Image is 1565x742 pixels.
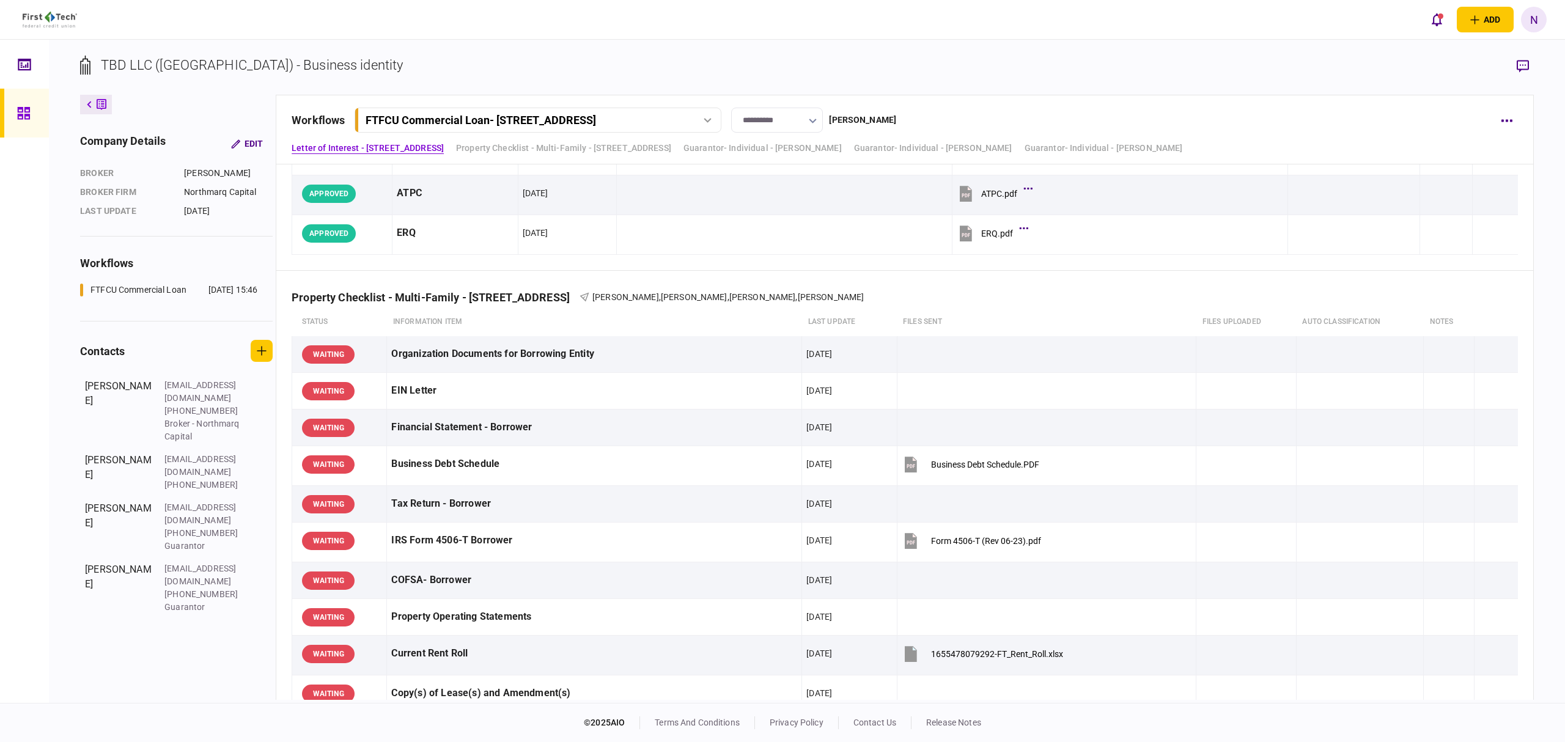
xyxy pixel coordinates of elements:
[931,536,1041,546] div: Form 4506-T (Rev 06-23).pdf
[302,455,355,474] div: WAITING
[854,142,1012,155] a: Guarantor- Individual - [PERSON_NAME]
[981,229,1013,238] div: ERQ.pdf
[302,224,356,243] div: APPROVED
[397,219,513,247] div: ERQ
[164,379,244,405] div: [EMAIL_ADDRESS][DOMAIN_NAME]
[164,417,244,443] div: Broker - Northmarq Capital
[931,460,1039,469] div: Business Debt Schedule.PDF
[90,284,186,296] div: FTFCU Commercial Loan
[806,534,832,546] div: [DATE]
[584,716,640,729] div: © 2025 AIO
[164,562,244,588] div: [EMAIL_ADDRESS][DOMAIN_NAME]
[391,414,797,441] div: Financial Statement - Borrower
[397,180,513,207] div: ATPC
[902,640,1063,667] button: 1655478079292-FT_Rent_Roll.xlsx
[85,453,152,491] div: [PERSON_NAME]
[1196,308,1297,336] th: Files uploaded
[1424,308,1475,336] th: notes
[302,382,355,400] div: WAITING
[806,498,832,510] div: [DATE]
[592,292,659,302] span: [PERSON_NAME]
[1521,7,1547,32] button: N
[523,227,548,239] div: [DATE]
[391,603,797,631] div: Property Operating Statements
[806,647,832,659] div: [DATE]
[221,133,273,155] button: Edit
[957,219,1025,247] button: ERQ.pdf
[80,255,273,271] div: workflows
[164,527,244,540] div: [PHONE_NUMBER]
[184,167,273,180] div: [PERSON_NAME]
[302,495,355,513] div: WAITING
[683,142,842,155] a: Guarantor- Individual - [PERSON_NAME]
[292,291,580,304] div: Property Checklist - Multi-Family - [STREET_ADDRESS]
[391,527,797,554] div: IRS Form 4506-T Borrower
[355,108,721,133] button: FTFCU Commercial Loan- [STREET_ADDRESS]
[80,167,172,180] div: Broker
[806,611,832,623] div: [DATE]
[292,142,444,155] a: Letter of Interest - [STREET_ADDRESS]
[727,292,729,302] span: ,
[292,308,387,336] th: status
[302,419,355,437] div: WAITING
[655,718,740,727] a: terms and conditions
[391,640,797,667] div: Current Rent Roll
[981,189,1017,199] div: ATPC.pdf
[806,348,832,360] div: [DATE]
[902,527,1041,554] button: Form 4506-T (Rev 06-23).pdf
[391,340,797,368] div: Organization Documents for Borrowing Entity
[164,453,244,479] div: [EMAIL_ADDRESS][DOMAIN_NAME]
[806,421,832,433] div: [DATE]
[302,645,355,663] div: WAITING
[101,55,403,75] div: TBD LLC ([GEOGRAPHIC_DATA]) - Business identity
[391,490,797,518] div: Tax Return - Borrower
[302,345,355,364] div: WAITING
[770,718,823,727] a: privacy policy
[806,458,832,470] div: [DATE]
[456,142,671,155] a: Property Checklist - Multi-Family - [STREET_ADDRESS]
[1424,7,1449,32] button: open notifications list
[23,12,77,28] img: client company logo
[184,186,273,199] div: Northmarq Capital
[795,292,797,302] span: ,
[164,405,244,417] div: [PHONE_NUMBER]
[80,343,125,359] div: contacts
[897,308,1196,336] th: files sent
[661,292,727,302] span: [PERSON_NAME]
[302,571,355,590] div: WAITING
[366,114,596,127] div: FTFCU Commercial Loan - [STREET_ADDRESS]
[164,501,244,527] div: [EMAIL_ADDRESS][DOMAIN_NAME]
[302,185,356,203] div: APPROVED
[387,308,802,336] th: Information item
[829,114,896,127] div: [PERSON_NAME]
[80,133,166,155] div: company details
[164,588,244,601] div: [PHONE_NUMBER]
[184,205,273,218] div: [DATE]
[391,450,797,478] div: Business Debt Schedule
[806,687,832,699] div: [DATE]
[806,574,832,586] div: [DATE]
[1457,7,1514,32] button: open adding identity options
[853,718,896,727] a: contact us
[164,601,244,614] div: Guarantor
[391,377,797,405] div: EIN Letter
[292,112,345,128] div: workflows
[302,685,355,703] div: WAITING
[208,284,258,296] div: [DATE] 15:46
[164,479,244,491] div: [PHONE_NUMBER]
[85,501,152,553] div: [PERSON_NAME]
[523,187,548,199] div: [DATE]
[85,379,152,443] div: [PERSON_NAME]
[80,186,172,199] div: broker firm
[798,292,864,302] span: [PERSON_NAME]
[957,180,1029,207] button: ATPC.pdf
[302,532,355,550] div: WAITING
[729,292,796,302] span: [PERSON_NAME]
[302,608,355,626] div: WAITING
[80,284,257,296] a: FTFCU Commercial Loan[DATE] 15:46
[85,562,152,614] div: [PERSON_NAME]
[902,450,1039,478] button: Business Debt Schedule.PDF
[659,292,661,302] span: ,
[806,384,832,397] div: [DATE]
